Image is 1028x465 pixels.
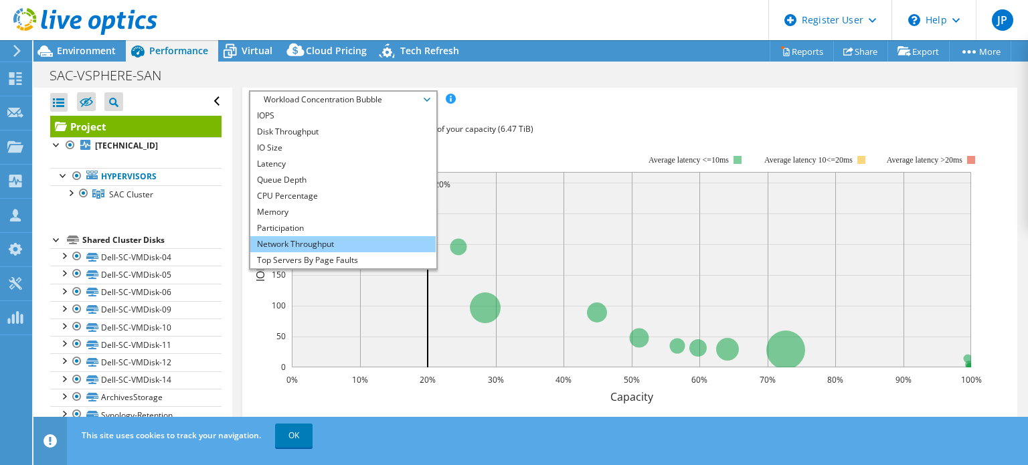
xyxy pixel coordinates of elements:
[44,68,182,83] h1: SAC-VSPHERE-SAN
[343,123,533,134] span: 29% of IOPS falls on 20% of your capacity (6.47 TiB)
[149,44,208,57] span: Performance
[250,108,436,124] li: IOPS
[434,179,450,190] text: 20%
[250,220,436,236] li: Participation
[420,374,436,385] text: 20%
[250,188,436,204] li: CPU Percentage
[50,371,222,389] a: Dell-SC-VMDisk-14
[610,389,654,404] text: Capacity
[306,44,367,57] span: Cloud Pricing
[50,336,222,353] a: Dell-SC-VMDisk-11
[250,252,436,268] li: Top Servers By Page Faults
[250,204,436,220] li: Memory
[50,168,222,185] a: Hypervisors
[50,248,222,266] a: Dell-SC-VMDisk-04
[827,374,843,385] text: 80%
[887,155,962,165] text: Average latency >20ms
[250,172,436,188] li: Queue Depth
[764,155,853,165] tspan: Average latency 10<=20ms
[276,331,286,342] text: 50
[109,189,153,200] span: SAC Cluster
[250,140,436,156] li: IO Size
[281,361,286,373] text: 0
[50,284,222,301] a: Dell-SC-VMDisk-06
[286,374,298,385] text: 0%
[895,374,912,385] text: 90%
[257,92,429,108] span: Workload Concentration Bubble
[770,41,834,62] a: Reports
[57,44,116,57] span: Environment
[992,9,1013,31] span: JP
[624,374,640,385] text: 50%
[50,116,222,137] a: Project
[50,266,222,283] a: Dell-SC-VMDisk-05
[50,353,222,371] a: Dell-SC-VMDisk-12
[50,406,222,424] a: Synology-Retention
[272,269,286,280] text: 150
[272,300,286,311] text: 100
[555,374,572,385] text: 40%
[400,44,459,57] span: Tech Refresh
[908,14,920,26] svg: \n
[691,374,707,385] text: 60%
[887,41,950,62] a: Export
[250,236,436,252] li: Network Throughput
[949,41,1011,62] a: More
[82,232,222,248] div: Shared Cluster Disks
[50,137,222,155] a: [TECHNICAL_ID]
[50,389,222,406] a: ArchivesStorage
[253,258,268,281] text: IOPS
[352,374,368,385] text: 10%
[275,424,313,448] a: OK
[250,156,436,172] li: Latency
[242,44,272,57] span: Virtual
[833,41,888,62] a: Share
[82,430,261,441] span: This site uses cookies to track your navigation.
[50,301,222,318] a: Dell-SC-VMDisk-09
[95,140,158,151] b: [TECHNICAL_ID]
[961,374,982,385] text: 100%
[488,374,504,385] text: 30%
[250,124,436,140] li: Disk Throughput
[50,318,222,336] a: Dell-SC-VMDisk-10
[649,155,729,165] tspan: Average latency <=10ms
[760,374,776,385] text: 70%
[50,185,222,203] a: SAC Cluster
